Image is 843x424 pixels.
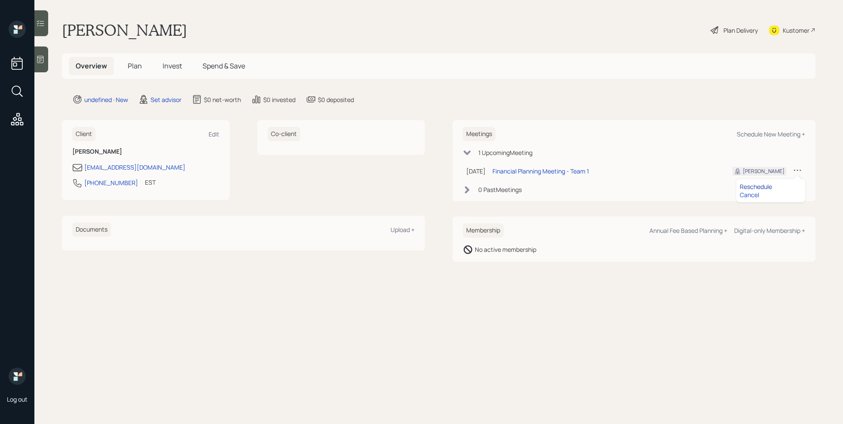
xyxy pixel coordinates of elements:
h6: Co-client [268,127,300,141]
div: undefined · New [84,95,128,104]
div: Log out [7,395,28,403]
div: No active membership [475,245,536,254]
div: Plan Delivery [723,26,758,35]
h6: Client [72,127,95,141]
img: retirable_logo.png [9,368,26,385]
div: Upload + [391,226,415,234]
div: Edit [209,130,219,138]
div: $0 deposited [318,95,354,104]
div: Schedule New Meeting + [737,130,805,138]
div: [DATE] [466,167,486,176]
div: 1 Upcoming Meeting [478,148,532,157]
span: Plan [128,61,142,71]
span: Overview [76,61,107,71]
h6: Documents [72,223,111,237]
div: Kustomer [783,26,809,35]
div: Set advisor [151,95,182,104]
div: [PHONE_NUMBER] [84,178,138,187]
div: [PERSON_NAME] [743,167,785,175]
h6: [PERSON_NAME] [72,148,219,155]
div: Annual Fee Based Planning + [649,226,727,235]
h6: Meetings [463,127,495,141]
div: [EMAIL_ADDRESS][DOMAIN_NAME] [84,163,185,172]
span: Spend & Save [203,61,245,71]
h6: Membership [463,223,504,238]
div: $0 invested [263,95,295,104]
h1: [PERSON_NAME] [62,21,187,40]
span: Invest [163,61,182,71]
div: Financial Planning Meeting - Team 1 [492,167,589,176]
div: Cancel [740,191,802,199]
div: EST [145,178,156,187]
div: 0 Past Meeting s [478,185,522,194]
div: Reschedule [740,183,802,191]
div: $0 net-worth [204,95,241,104]
div: Digital-only Membership + [734,226,805,235]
